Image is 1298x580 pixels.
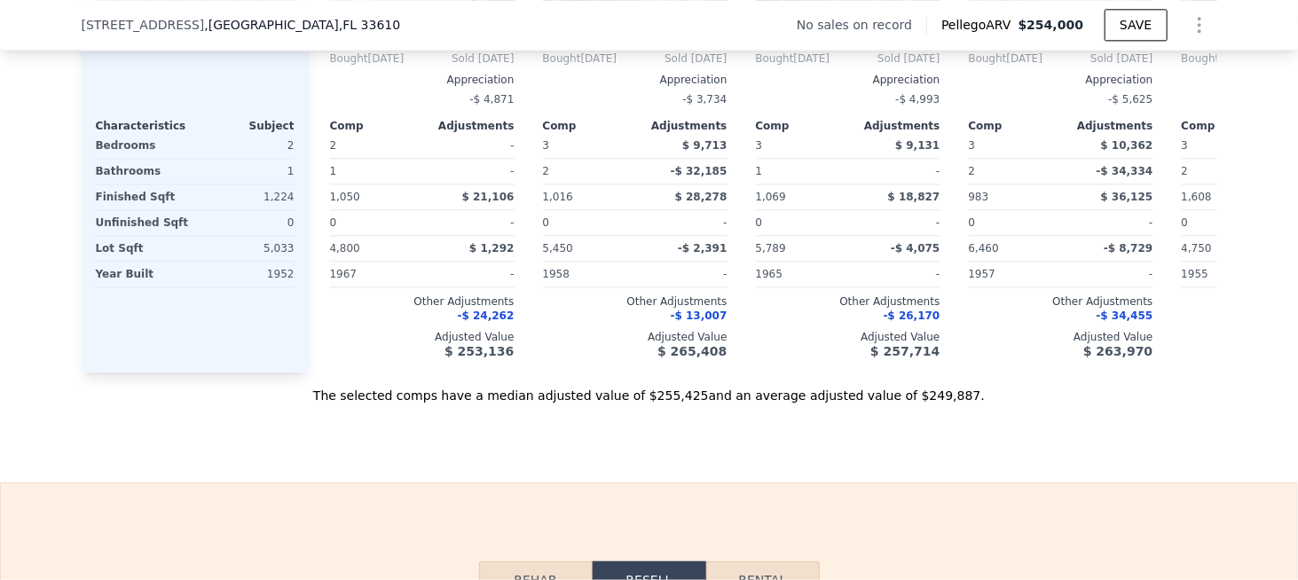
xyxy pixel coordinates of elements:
span: 2 [330,139,337,152]
span: 0 [1182,216,1189,229]
div: 1955 [1182,262,1270,286]
span: Pellego ARV [941,16,1019,34]
div: - [852,210,940,235]
div: 2 [543,159,632,184]
span: -$ 4,075 [891,242,940,255]
div: Adjusted Value [756,330,940,344]
div: [DATE] [1182,51,1256,66]
span: 4,750 [1182,242,1212,255]
div: Comp [969,119,1061,133]
div: Finished Sqft [96,184,192,209]
span: -$ 2,391 [678,242,727,255]
div: Unfinished Sqft [96,210,192,235]
div: - [639,262,728,286]
div: Appreciation [543,73,728,87]
span: , [GEOGRAPHIC_DATA] [204,16,400,34]
div: 1 [756,159,845,184]
div: Adjustments [422,119,515,133]
div: The selected comps have a median adjusted value of $255,425 and an average adjusted value of $249... [82,372,1217,404]
div: Adjusted Value [969,330,1153,344]
div: Adjustments [848,119,940,133]
span: 0 [756,216,763,229]
span: Sold [DATE] [617,51,727,66]
div: Other Adjustments [330,294,515,309]
div: [DATE] [756,51,830,66]
div: - [426,133,515,158]
span: 6,460 [969,242,999,255]
span: 4,800 [330,242,360,255]
span: $ 36,125 [1101,191,1153,203]
span: 1,016 [543,191,573,203]
div: 1957 [969,262,1058,286]
div: Adjusted Value [543,330,728,344]
div: No sales on record [797,16,926,34]
div: - [426,210,515,235]
span: -$ 4,871 [469,93,514,106]
div: Other Adjustments [543,294,728,309]
span: 1,069 [756,191,786,203]
span: $ 9,713 [682,139,727,152]
div: Comp [330,119,422,133]
div: - [1065,262,1153,286]
div: Bathrooms [96,159,192,184]
span: $ 265,408 [657,344,727,358]
div: 1,224 [199,184,295,209]
span: $ 21,106 [462,191,515,203]
div: Comp [756,119,848,133]
span: $ 263,970 [1083,344,1152,358]
span: -$ 24,262 [458,310,515,322]
span: 983 [969,191,989,203]
div: 2 [969,159,1058,184]
span: -$ 32,185 [671,165,728,177]
span: 3 [543,139,550,152]
div: 0 [199,210,295,235]
div: 1967 [330,262,419,286]
div: Appreciation [756,73,940,87]
span: Sold [DATE] [1042,51,1152,66]
span: $ 257,714 [870,344,940,358]
div: 1 [330,159,419,184]
div: Adjustments [635,119,728,133]
div: Lot Sqft [96,236,192,261]
span: $ 9,131 [895,139,940,152]
div: Appreciation [969,73,1153,87]
div: 1958 [543,262,632,286]
span: $ 10,362 [1101,139,1153,152]
span: Sold [DATE] [404,51,514,66]
div: 1952 [199,262,295,286]
span: 0 [969,216,976,229]
div: [DATE] [330,51,405,66]
span: 5,789 [756,242,786,255]
div: Appreciation [330,73,515,87]
div: Other Adjustments [756,294,940,309]
span: Bought [330,51,368,66]
div: 2 [1182,159,1270,184]
div: 1965 [756,262,845,286]
span: 3 [756,139,763,152]
div: Comp [543,119,635,133]
div: 1 [199,159,295,184]
span: -$ 34,334 [1097,165,1153,177]
span: 5,450 [543,242,573,255]
span: $ 253,136 [444,344,514,358]
span: 3 [969,139,976,152]
span: 0 [543,216,550,229]
span: -$ 5,625 [1108,93,1152,106]
div: - [639,210,728,235]
div: Subject [195,119,295,133]
span: [STREET_ADDRESS] [82,16,205,34]
span: Bought [1182,51,1220,66]
span: -$ 3,734 [682,93,727,106]
div: Characteristics [96,119,195,133]
span: Sold [DATE] [830,51,940,66]
span: Bought [969,51,1007,66]
div: Comp [1182,119,1274,133]
span: 1,608 [1182,191,1212,203]
div: Other Adjustments [969,294,1153,309]
div: [DATE] [543,51,618,66]
div: Bedrooms [96,133,192,158]
span: $ 28,278 [675,191,728,203]
div: 2 [199,133,295,158]
span: -$ 34,455 [1097,310,1153,322]
span: Bought [756,51,794,66]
